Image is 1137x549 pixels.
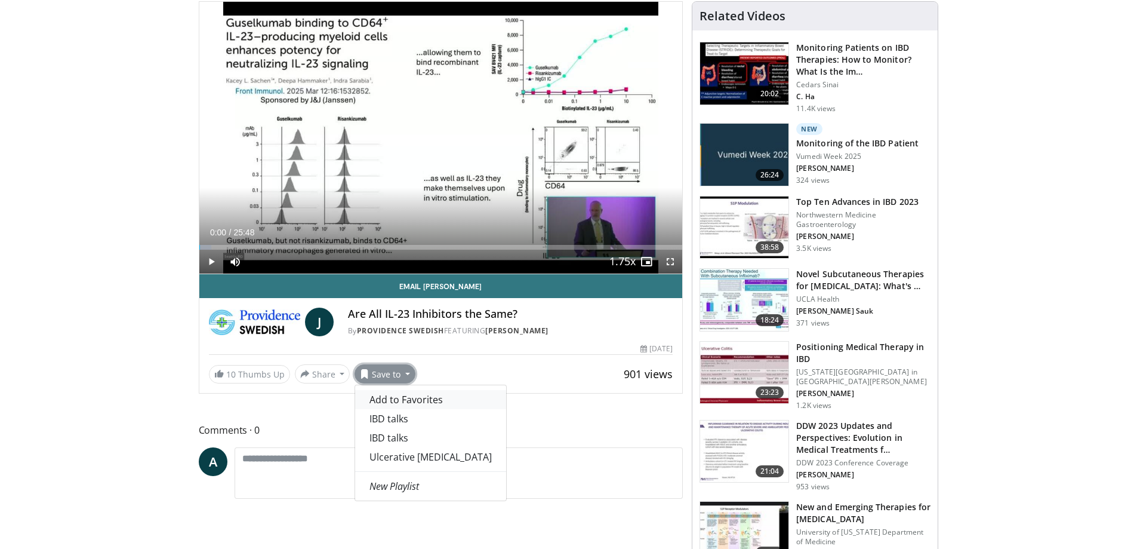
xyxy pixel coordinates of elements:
span: Add to Favorites [369,393,443,406]
img: 9038001f-6d8e-4e66-8e57-b14719f658dc.150x105_q85_crop-smart_upscale.jpg [700,342,788,404]
p: [PERSON_NAME] [796,164,919,173]
p: Cedars Sinai [796,80,930,90]
span: 10 [226,369,236,380]
p: 3.5K views [796,244,831,253]
p: [PERSON_NAME] Sauk [796,306,930,316]
a: 10 Thumbs Up [209,365,290,384]
p: 953 views [796,482,830,492]
h4: Are All IL-23 Inhibitors the Same? [348,308,673,321]
span: 0:00 [210,228,226,237]
p: 11.4K views [796,104,836,114]
span: 901 views [624,367,673,381]
h3: Novel Subcutaneous Therapies for [MEDICAL_DATA]: What's … [796,268,930,292]
p: UCLA Health [796,295,930,304]
p: [US_STATE][GEOGRAPHIC_DATA] in [GEOGRAPHIC_DATA][PERSON_NAME] [796,367,930,387]
span: 21:04 [756,465,784,477]
span: 18:24 [756,314,784,326]
span: 26:24 [756,169,784,181]
p: Northwestern Medicine Gastroenterology [796,210,930,229]
p: New [796,123,822,135]
button: Enable picture-in-picture mode [634,250,658,274]
h3: Top Ten Advances in IBD 2023 [796,196,930,208]
button: Mute [223,250,247,274]
img: Providence Swedish [209,308,300,336]
a: 20:02 Monitoring Patients on IBD Therapies: How to Monitor? What Is the Im… Cedars Sinai C. Ha 11... [700,42,930,114]
button: Share [295,364,350,384]
p: University of [US_STATE] Department of Medicine [796,527,930,547]
h3: Positioning Medical Therapy in IBD [796,341,930,365]
h3: DDW 2023 Updates and Perspectives: Evolution in Medical Treatments f… [796,420,930,456]
a: [PERSON_NAME] [485,326,549,336]
a: 26:24 New Monitoring of the IBD Patient Vumedi Week 2025 [PERSON_NAME] 324 views [700,123,930,186]
p: 324 views [796,176,830,185]
h3: Monitoring of the IBD Patient [796,137,919,149]
span: 38:58 [756,241,784,253]
img: 23df1065-8a51-4b40-979e-e63160f64f95.150x105_q85_crop-smart_upscale.jpg [700,421,788,483]
img: 1cae00d2-7872-40b8-a62d-2abaa5df9c20.jpg.150x105_q85_crop-smart_upscale.jpg [700,124,788,186]
span: 23:23 [756,387,784,398]
p: Vumedi Week 2025 [796,152,919,161]
em: New Playlist [369,480,419,493]
img: 609225da-72ea-422a-b68c-0f05c1f2df47.150x105_q85_crop-smart_upscale.jpg [700,42,788,105]
a: IBD talks [355,428,506,447]
span: Comments 0 [199,422,683,438]
p: [PERSON_NAME] [796,470,930,480]
p: C. Ha [796,92,930,102]
a: Add to Favorites [355,390,506,409]
button: Playback Rate [611,250,634,274]
p: [PERSON_NAME] [796,232,930,241]
a: Providence Swedish [357,326,444,336]
img: 741871df-6ee3-4ee0-bfa7-8a5f5601d263.150x105_q85_crop-smart_upscale.jpg [700,269,788,331]
p: DDW 2023 Conference Coverage [796,458,930,468]
p: [PERSON_NAME] [796,389,930,398]
button: Play [199,250,223,274]
span: 20:02 [756,88,784,100]
div: By FEATURING [348,326,673,336]
a: New Playlist [355,477,506,496]
span: 25:48 [233,228,254,237]
a: 38:58 Top Ten Advances in IBD 2023 Northwestern Medicine Gastroenterology [PERSON_NAME] 3.5K views [700,196,930,259]
a: 23:23 Positioning Medical Therapy in IBD [US_STATE][GEOGRAPHIC_DATA] in [GEOGRAPHIC_DATA][PERSON_... [700,341,930,410]
a: 21:04 DDW 2023 Updates and Perspectives: Evolution in Medical Treatments f… DDW 2023 Conference C... [700,420,930,492]
a: A [199,447,227,476]
p: 1.2K views [796,401,831,410]
h3: New and Emerging Therapies for [MEDICAL_DATA] [796,501,930,525]
a: J [305,308,334,336]
div: Progress Bar [199,245,683,250]
a: IBD talks [355,409,506,428]
h4: Related Videos [700,9,785,23]
span: / [229,228,232,237]
a: Email [PERSON_NAME] [199,274,683,298]
img: 2f51e707-cd8d-4a31-8e3f-f47d06a7faca.150x105_q85_crop-smart_upscale.jpg [700,197,788,259]
p: 371 views [796,318,830,328]
a: Ulcerative [MEDICAL_DATA] [355,447,506,467]
video-js: Video Player [199,2,683,274]
a: 18:24 Novel Subcutaneous Therapies for [MEDICAL_DATA]: What's … UCLA Health [PERSON_NAME] Sauk 37... [700,268,930,332]
button: Fullscreen [658,250,682,274]
h3: Monitoring Patients on IBD Therapies: How to Monitor? What Is the Im… [796,42,930,78]
div: [DATE] [640,343,673,354]
button: Save to [355,364,415,384]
